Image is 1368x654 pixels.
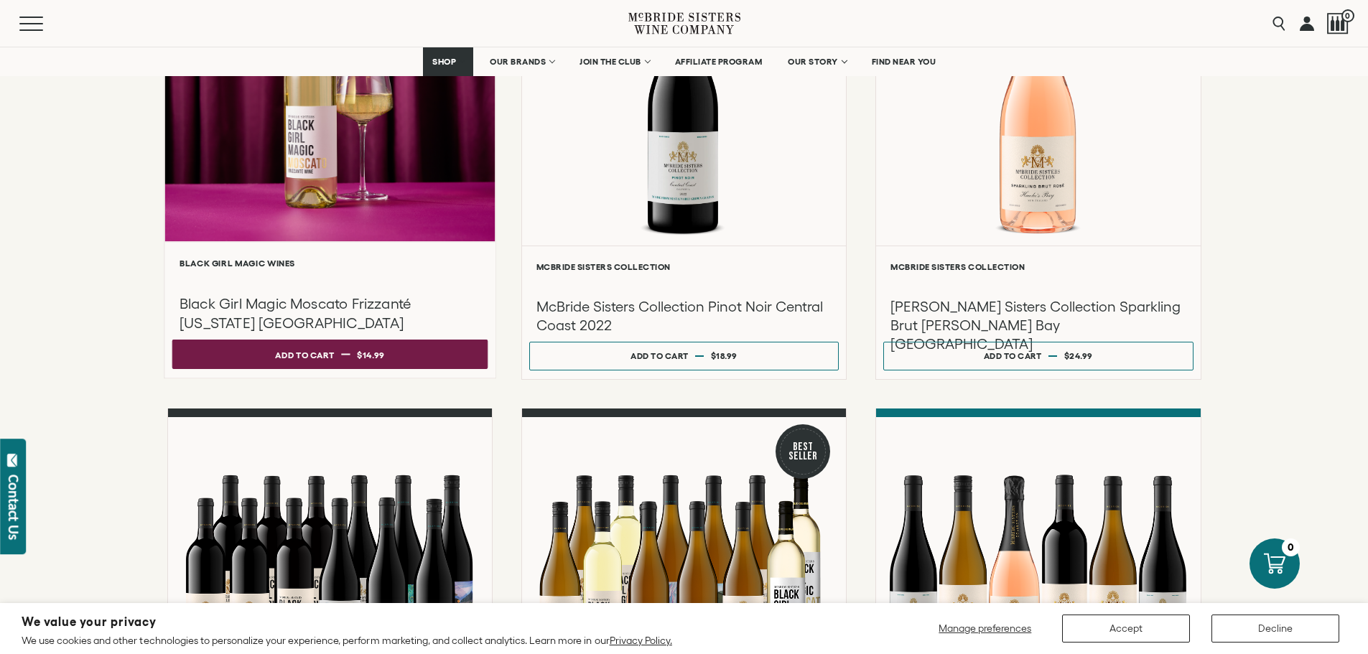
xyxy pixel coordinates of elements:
[570,47,659,76] a: JOIN THE CLUB
[890,297,1186,353] h3: [PERSON_NAME] Sisters Collection Sparkling Brut [PERSON_NAME] Bay [GEOGRAPHIC_DATA]
[788,57,838,67] span: OUR STORY
[529,342,839,370] button: Add to cart $18.99
[172,340,488,369] button: Add to cart $14.99
[1062,615,1190,643] button: Accept
[536,262,832,271] h6: McBride Sisters Collection
[179,294,480,332] h3: Black Girl Magic Moscato Frizzanté [US_STATE] [GEOGRAPHIC_DATA]
[6,475,21,540] div: Contact Us
[22,616,672,628] h2: We value your privacy
[22,634,672,647] p: We use cookies and other technologies to personalize your experience, perform marketing, and coll...
[357,350,385,359] span: $14.99
[939,622,1031,634] span: Manage preferences
[1282,538,1300,556] div: 0
[610,635,672,646] a: Privacy Policy.
[432,57,457,67] span: SHOP
[19,17,71,31] button: Mobile Menu Trigger
[1211,615,1339,643] button: Decline
[179,258,480,268] h6: Black Girl Magic Wines
[862,47,946,76] a: FIND NEAR YOU
[872,57,936,67] span: FIND NEAR YOU
[275,344,334,365] div: Add to cart
[1064,351,1093,360] span: $24.99
[631,345,689,366] div: Add to cart
[1341,9,1354,22] span: 0
[490,57,546,67] span: OUR BRANDS
[883,342,1193,370] button: Add to cart $24.99
[711,351,737,360] span: $18.99
[890,262,1186,271] h6: McBride Sisters Collection
[423,47,473,76] a: SHOP
[778,47,855,76] a: OUR STORY
[580,57,641,67] span: JOIN THE CLUB
[930,615,1041,643] button: Manage preferences
[984,345,1042,366] div: Add to cart
[480,47,563,76] a: OUR BRANDS
[536,297,832,335] h3: McBride Sisters Collection Pinot Noir Central Coast 2022
[666,47,772,76] a: AFFILIATE PROGRAM
[675,57,763,67] span: AFFILIATE PROGRAM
